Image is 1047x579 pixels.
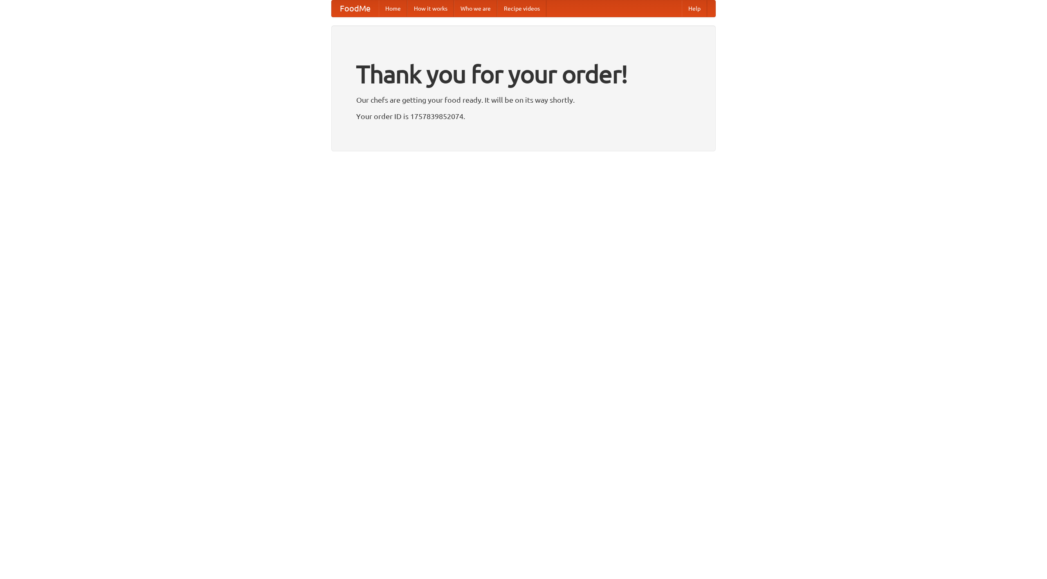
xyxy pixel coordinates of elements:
a: FoodMe [332,0,379,17]
h1: Thank you for your order! [356,54,691,94]
p: Your order ID is 1757839852074. [356,110,691,122]
p: Our chefs are getting your food ready. It will be on its way shortly. [356,94,691,106]
a: Help [682,0,707,17]
a: Recipe videos [497,0,546,17]
a: How it works [407,0,454,17]
a: Who we are [454,0,497,17]
a: Home [379,0,407,17]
